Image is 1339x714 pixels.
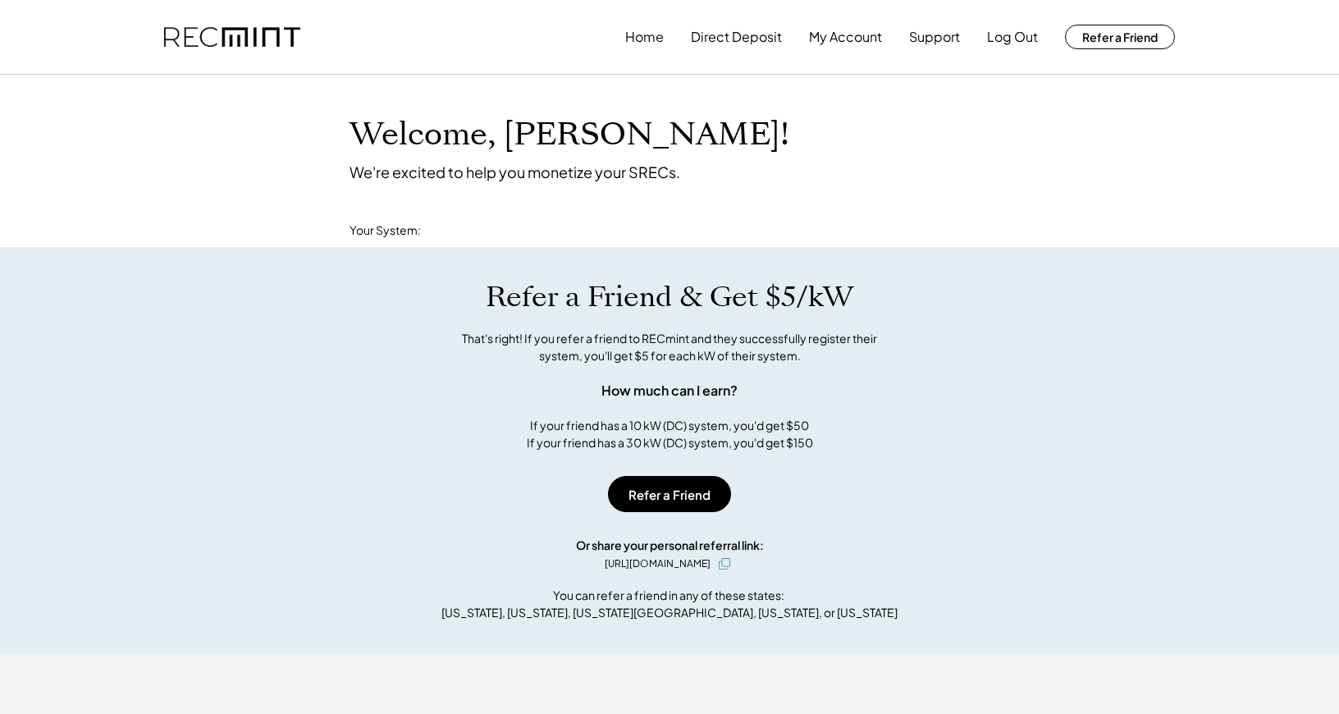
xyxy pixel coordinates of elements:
div: That's right! If you refer a friend to RECmint and they successfully register their system, you'l... [444,330,895,364]
img: recmint-logotype%403x.png [164,27,300,48]
button: Refer a Friend [1065,25,1175,49]
button: My Account [809,21,882,53]
button: Home [625,21,664,53]
div: Or share your personal referral link: [576,537,764,554]
div: How much can I earn? [601,381,738,400]
h1: Welcome, [PERSON_NAME]! [350,116,789,154]
button: Log Out [987,21,1038,53]
button: Support [909,21,960,53]
div: You can refer a friend in any of these states: [US_STATE], [US_STATE], [US_STATE][GEOGRAPHIC_DATA... [441,587,898,621]
div: We're excited to help you monetize your SRECs. [350,162,680,181]
div: If your friend has a 10 kW (DC) system, you'd get $50 If your friend has a 30 kW (DC) system, you... [527,417,813,451]
button: Refer a Friend [608,476,731,512]
button: Direct Deposit [691,21,782,53]
button: click to copy [715,554,734,574]
h1: Refer a Friend & Get $5/kW [486,280,853,314]
div: Your System: [350,222,421,239]
div: [URL][DOMAIN_NAME] [605,556,711,571]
